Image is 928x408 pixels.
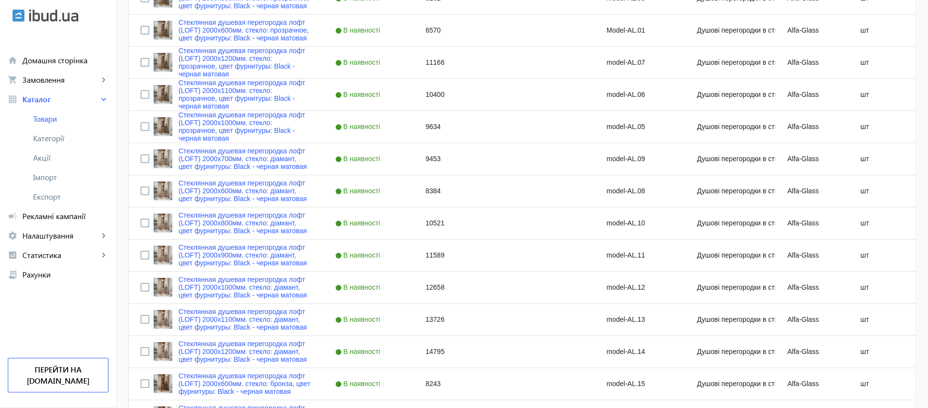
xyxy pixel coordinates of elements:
a: Стеклянная душевая перегородка лофт (LOFT) 2000х600мм. стекло: прозрачное, цвет фурнитуры: Black ... [178,19,312,42]
div: Alfa-Glass [776,111,849,143]
div: model-AL.11 [595,240,685,271]
div: 14795 [414,336,504,368]
div: Alfa-Glass [776,368,849,400]
span: В наявності [335,187,383,195]
mat-icon: keyboard_arrow_right [99,231,108,241]
span: В наявності [335,58,383,66]
div: Душові перегородки в стилі лофт [685,47,776,78]
div: Alfa-Glass [776,15,849,46]
a: Стеклянная душевая перегородка лофт (LOFT) 2000х1100мм. стекло: прозрачное, цвет фурнитуры: Black... [178,79,312,110]
div: model-AL.09 [595,143,685,175]
span: В наявності [335,380,383,388]
div: Press SPACE to select this row. [129,240,922,272]
div: Alfa-Glass [776,143,849,175]
div: Alfa-Glass [776,336,849,368]
div: model-AL.13 [595,304,685,335]
span: Каталог [22,94,99,104]
span: В наявності [335,155,383,163]
div: Душові перегородки в стилі лофт [685,111,776,143]
span: В наявності [335,123,383,130]
div: Press SPACE to select this row. [129,175,922,207]
div: шт [849,272,922,303]
img: ibud.svg [12,9,25,22]
div: Alfa-Glass [776,207,849,239]
div: Душові перегородки в стилі лофт [685,336,776,368]
div: 6570 [414,15,504,46]
div: Press SPACE to select this row. [129,79,922,111]
div: шт [849,368,922,400]
span: Імпорт [33,172,108,182]
div: шт [849,336,922,368]
div: Душові перегородки в стилі лофт [685,79,776,111]
span: В наявності [335,91,383,98]
div: 8384 [414,175,504,207]
div: 13726 [414,304,504,335]
div: Душові перегородки в стилі лофт [685,15,776,46]
a: Стеклянная душевая перегородка лофт (LOFT) 2000х1200мм. стекло: прозрачное, цвет фурнитуры: Black... [178,47,312,78]
span: В наявності [335,26,383,34]
a: Стеклянная душевая перегородка лофт (LOFT) 2000х700мм. стекло: діамант, цвет фурнитуры: Black - ч... [178,147,312,170]
div: Press SPACE to select this row. [129,304,922,336]
div: 9453 [414,143,504,175]
div: Press SPACE to select this row. [129,368,922,400]
div: Press SPACE to select this row. [129,272,922,304]
span: В наявності [335,315,383,323]
div: Душові перегородки в стилі лофт [685,143,776,175]
div: шт [849,207,922,239]
span: Категорії [33,133,108,143]
div: Душові перегородки в стилі лофт [685,207,776,239]
span: В наявності [335,348,383,355]
div: Press SPACE to select this row. [129,143,922,175]
mat-icon: settings [8,231,18,241]
div: model-AL.14 [595,336,685,368]
div: 11166 [414,47,504,78]
div: Model-AL.01 [595,15,685,46]
mat-icon: keyboard_arrow_right [99,94,108,104]
span: Налаштування [22,231,99,241]
mat-icon: analytics [8,250,18,260]
a: Стеклянная душевая перегородка лофт (LOFT) 2000х600мм. стекло: діамант, цвет фурнитуры: Black - ч... [178,179,312,203]
div: Press SPACE to select this row. [129,207,922,240]
span: В наявності [335,283,383,291]
div: model-AL.08 [595,175,685,207]
span: Товари [33,114,108,124]
div: шт [849,304,922,335]
div: шт [849,111,922,143]
span: Замовлення [22,75,99,85]
a: Стеклянная душевая перегородка лофт (LOFT) 2000х1100мм. стекло: діамант, цвет фурнитуры: Black - ... [178,308,312,331]
div: Alfa-Glass [776,175,849,207]
a: Стеклянная душевая перегородка лофт (LOFT) 2000х1000мм. стекло: прозрачное, цвет фурнитуры: Black... [178,111,312,142]
span: Акції [33,153,108,163]
div: Душові перегородки в стилі лофт [685,272,776,303]
mat-icon: grid_view [8,94,18,104]
span: Рахунки [22,270,108,279]
div: 11589 [414,240,504,271]
mat-icon: shopping_cart [8,75,18,85]
mat-icon: campaign [8,211,18,221]
div: 12658 [414,272,504,303]
a: Стеклянная душевая перегородка лофт (LOFT) 2000х1000мм. стекло: діамант, цвет фурнитуры: Black - ... [178,276,312,299]
div: 9634 [414,111,504,143]
mat-icon: keyboard_arrow_right [99,250,108,260]
span: Експорт [33,192,108,202]
div: Press SPACE to select this row. [129,336,922,368]
div: Alfa-Glass [776,272,849,303]
mat-icon: receipt_long [8,270,18,279]
div: Душові перегородки в стилі лофт [685,304,776,335]
div: Press SPACE to select this row. [129,47,922,79]
div: Душові перегородки в стилі лофт [685,240,776,271]
div: model-AL.15 [595,368,685,400]
div: Душові перегородки в стилі лофт [685,368,776,400]
span: Статистика [22,250,99,260]
div: Alfa-Glass [776,79,849,111]
span: В наявності [335,251,383,259]
div: 8243 [414,368,504,400]
div: шт [849,15,922,46]
div: Alfa-Glass [776,240,849,271]
div: model-AL.07 [595,47,685,78]
a: Стеклянная душевая перегородка лофт (LOFT) 2000х900мм. стекло: діамант, цвет фурнитуры: Black - ч... [178,243,312,267]
div: Press SPACE to select this row. [129,15,922,47]
div: Press SPACE to select this row. [129,111,922,143]
div: 10521 [414,207,504,239]
a: Стеклянная душевая перегородка лофт (LOFT) 2000х800мм. стекло: діамант, цвет фурнитуры: Black - ч... [178,211,312,235]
